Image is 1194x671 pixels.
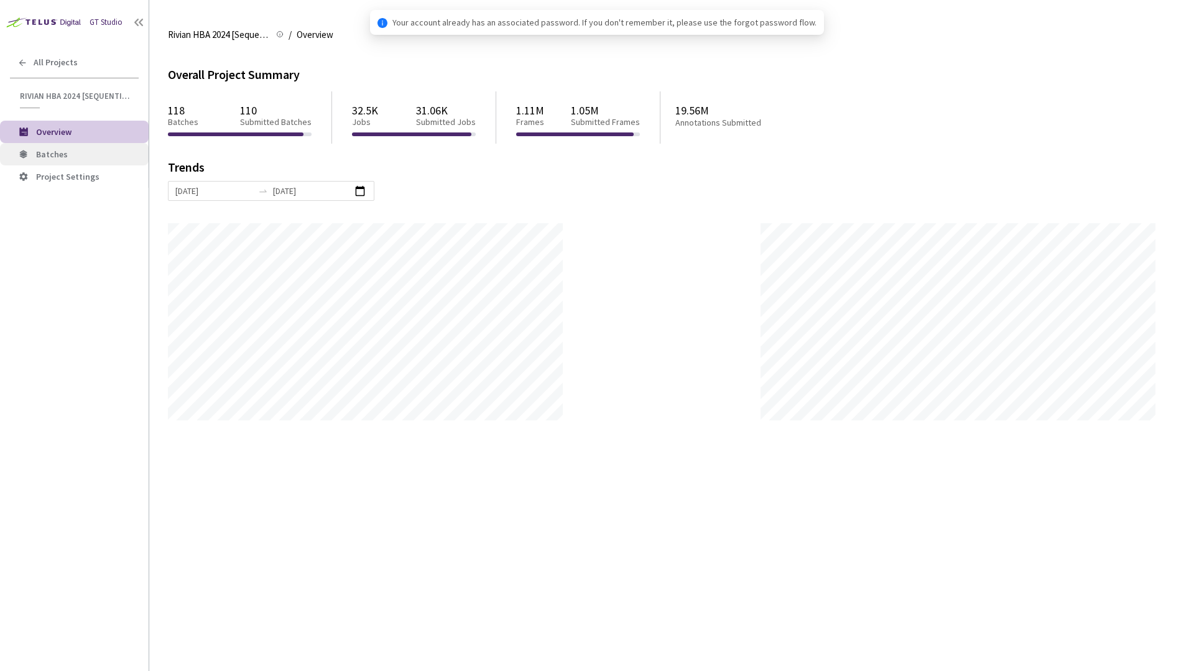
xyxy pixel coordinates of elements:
span: Project Settings [36,171,99,182]
p: 19.56M [675,104,810,117]
div: GT Studio [90,16,123,29]
span: Batches [36,149,68,160]
p: Submitted Jobs [416,117,476,127]
span: Overview [297,27,333,42]
span: info-circle [377,18,387,28]
span: to [258,186,268,196]
p: 32.5K [352,104,378,117]
span: All Projects [34,57,78,68]
span: Your account already has an associated password. If you don't remember it, please use the forgot ... [392,16,817,29]
div: Overall Project Summary [168,65,1175,84]
p: Annotations Submitted [675,118,810,128]
p: 110 [240,104,312,117]
p: 118 [168,104,198,117]
span: Rivian HBA 2024 [Sequential] [20,91,131,101]
input: End date [273,184,351,198]
p: Submitted Batches [240,117,312,127]
p: 1.05M [571,104,640,117]
p: Submitted Frames [571,117,640,127]
span: Overview [36,126,72,137]
p: 1.11M [516,104,544,117]
p: Batches [168,117,198,127]
span: Rivian HBA 2024 [Sequential] [168,27,269,42]
p: Jobs [352,117,378,127]
div: Trends [168,161,1158,181]
p: 31.06K [416,104,476,117]
p: Frames [516,117,544,127]
li: / [289,27,292,42]
input: Start date [175,184,253,198]
span: swap-right [258,186,268,196]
